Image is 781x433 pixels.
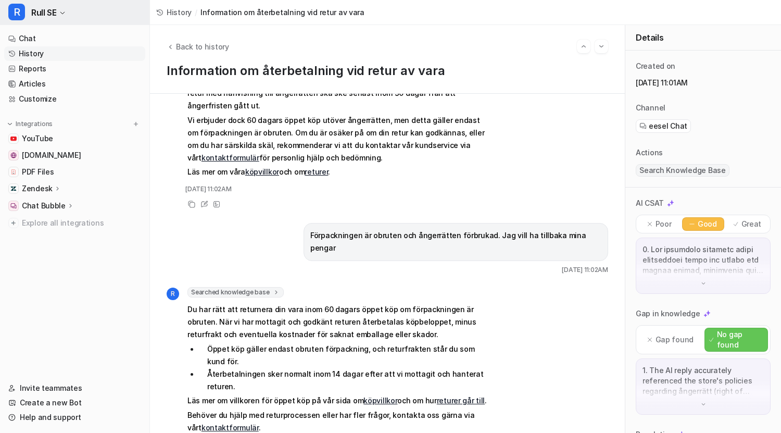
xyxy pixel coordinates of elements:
a: PDF FilesPDF Files [4,165,145,179]
p: Förpackningen är obruten och ångerrätten förbrukad. Jag vill ha tillbaka mina pengar [310,229,601,254]
img: eeselChat [639,122,647,130]
p: Created on [636,61,675,71]
a: köpvillkor [245,167,279,176]
button: Integrations [4,119,56,129]
p: Good [698,219,717,229]
img: expand menu [6,120,14,128]
a: History [156,7,192,18]
span: Information om återbetalning vid retur av vara [200,7,364,18]
p: Läs mer om våra och om . [187,166,492,178]
a: kontaktformulär [201,153,259,162]
a: Help and support [4,410,145,425]
img: Next session [598,42,605,51]
p: Vi erbjuder dock 60 dagars öppet köp utöver ångerrätten, men detta gäller endast om förpackningen... [187,114,492,164]
a: YouTubeYouTube [4,131,145,146]
span: R [8,4,25,20]
button: Back to history [167,41,229,52]
a: returer går till [437,396,485,405]
span: [DOMAIN_NAME] [22,150,81,160]
p: Du har rätt att returnera din vara inom 60 dagars öppet köp om förpackningen är obruten. När vi h... [187,303,492,341]
p: No gap found [717,329,763,350]
img: down-arrow [700,280,707,287]
span: History [167,7,192,18]
a: Invite teammates [4,381,145,395]
li: Öppet köp gäller endast obruten förpackning, och returfrakten står du som kund för. [199,343,492,368]
img: www.rull.se [10,152,17,158]
h1: Information om återbetalning vid retur av vara [167,64,608,79]
a: Explore all integrations [4,216,145,230]
li: Återbetalningen sker normalt inom 14 dagar efter att vi mottagit och hanterat returen. [199,368,492,393]
p: Gap in knowledge [636,308,700,319]
p: Poor [656,219,672,229]
p: Chat Bubble [22,201,66,211]
span: YouTube [22,133,53,144]
img: Zendesk [10,185,17,192]
span: Search Knowledge Base [636,164,729,177]
p: Actions [636,147,663,158]
img: explore all integrations [8,218,19,228]
span: Explore all integrations [22,215,141,231]
div: Details [625,25,781,51]
button: Go to next session [595,40,608,53]
p: Channel [636,103,665,113]
img: Previous session [580,42,587,51]
p: Gap found [656,335,694,345]
a: Reports [4,61,145,76]
span: eesel Chat [649,121,687,131]
a: History [4,46,145,61]
p: Läs mer om villkoren för öppet köp på vår sida om och om hur . [187,394,492,407]
img: menu_add.svg [132,120,140,128]
button: Go to previous session [577,40,590,53]
p: [DATE] 11:01AM [636,78,771,88]
span: [DATE] 11:02AM [185,184,232,194]
a: Customize [4,92,145,106]
a: Chat [4,31,145,46]
span: Rull SE [31,5,56,20]
a: Articles [4,77,145,91]
a: Create a new Bot [4,395,145,410]
img: Chat Bubble [10,203,17,209]
a: kontaktformulär [201,423,259,432]
span: [DATE] 11:02AM [562,265,608,275]
img: down-arrow [700,401,707,408]
p: Integrations [16,120,53,128]
img: YouTube [10,135,17,142]
a: köpvillkor [363,396,397,405]
span: / [195,7,197,18]
span: Back to history [176,41,229,52]
p: Great [741,219,762,229]
p: Zendesk [22,183,53,194]
img: PDF Files [10,169,17,175]
p: 0. Lor ipsumdolo sitametc adipi elitseddoei tempo inc utlabo etd magnaa enimad, minimvenia quis n... [643,244,764,276]
a: eesel Chat [639,121,687,131]
p: 1. The AI reply accurately referenced the store's policies regarding ångerrätt (right of withdraw... [643,365,764,397]
span: Searched knowledge base [187,287,284,298]
a: returer [305,167,328,176]
p: AI CSAT [636,198,664,208]
a: www.rull.se[DOMAIN_NAME] [4,148,145,163]
span: PDF Files [22,167,54,177]
span: R [167,288,179,300]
